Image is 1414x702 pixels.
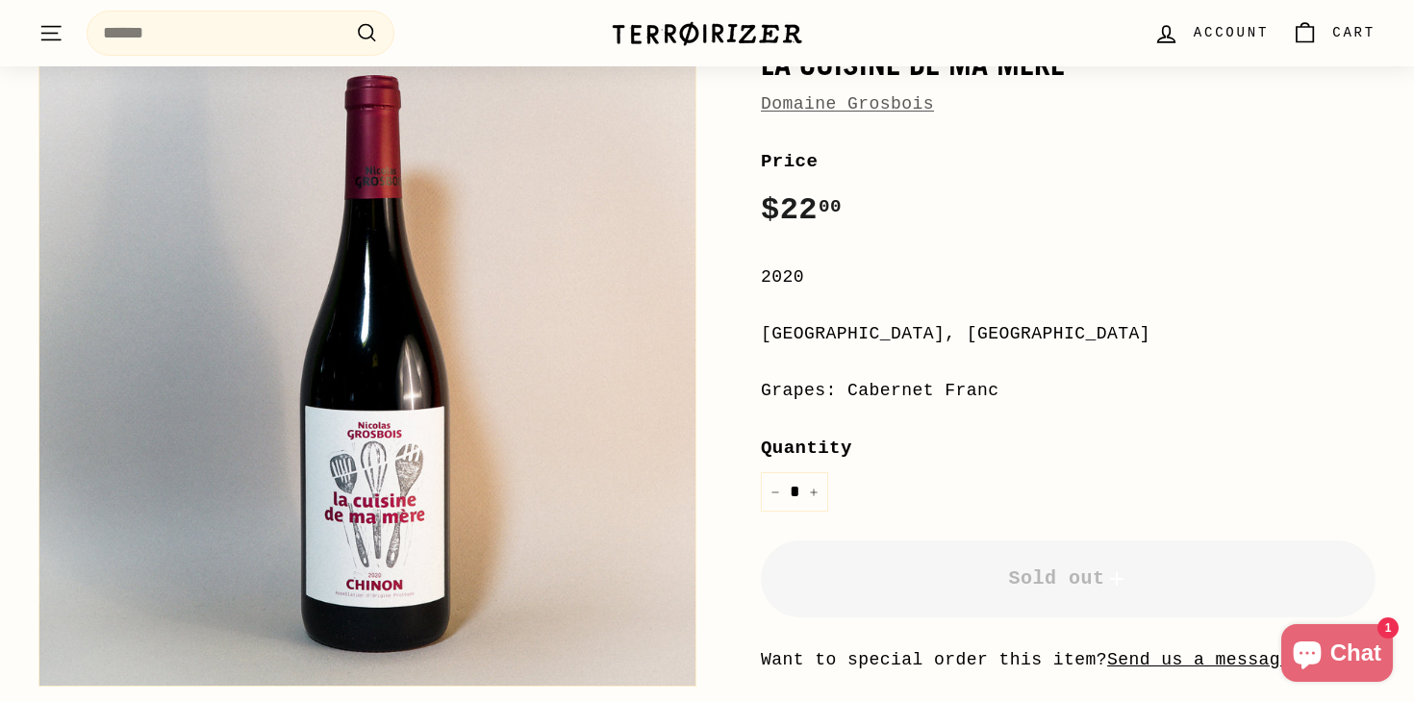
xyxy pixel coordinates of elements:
button: Sold out [761,540,1376,617]
span: Cart [1332,22,1376,43]
div: 2020 [761,263,1376,291]
button: Increase item quantity by one [799,472,828,512]
inbox-online-store-chat: Shopify online store chat [1275,624,1399,687]
li: Want to special order this item? [761,646,1376,674]
h1: La Cuisine de ma Mère [761,48,1376,81]
span: Account [1194,22,1269,43]
sup: 00 [819,196,842,217]
a: Domaine Grosbois [761,94,934,113]
a: Cart [1280,5,1387,62]
img: La Cuisine de ma Mère [39,30,695,686]
div: [GEOGRAPHIC_DATA], [GEOGRAPHIC_DATA] [761,320,1376,348]
button: Reduce item quantity by one [761,472,790,512]
label: Quantity [761,434,1376,463]
div: Grapes: Cabernet Franc [761,377,1376,405]
a: Account [1142,5,1280,62]
span: $22 [761,192,842,228]
span: Sold out [1008,567,1127,589]
input: quantity [761,472,828,512]
a: Send us a message [1107,650,1291,669]
label: Price [761,147,1376,176]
